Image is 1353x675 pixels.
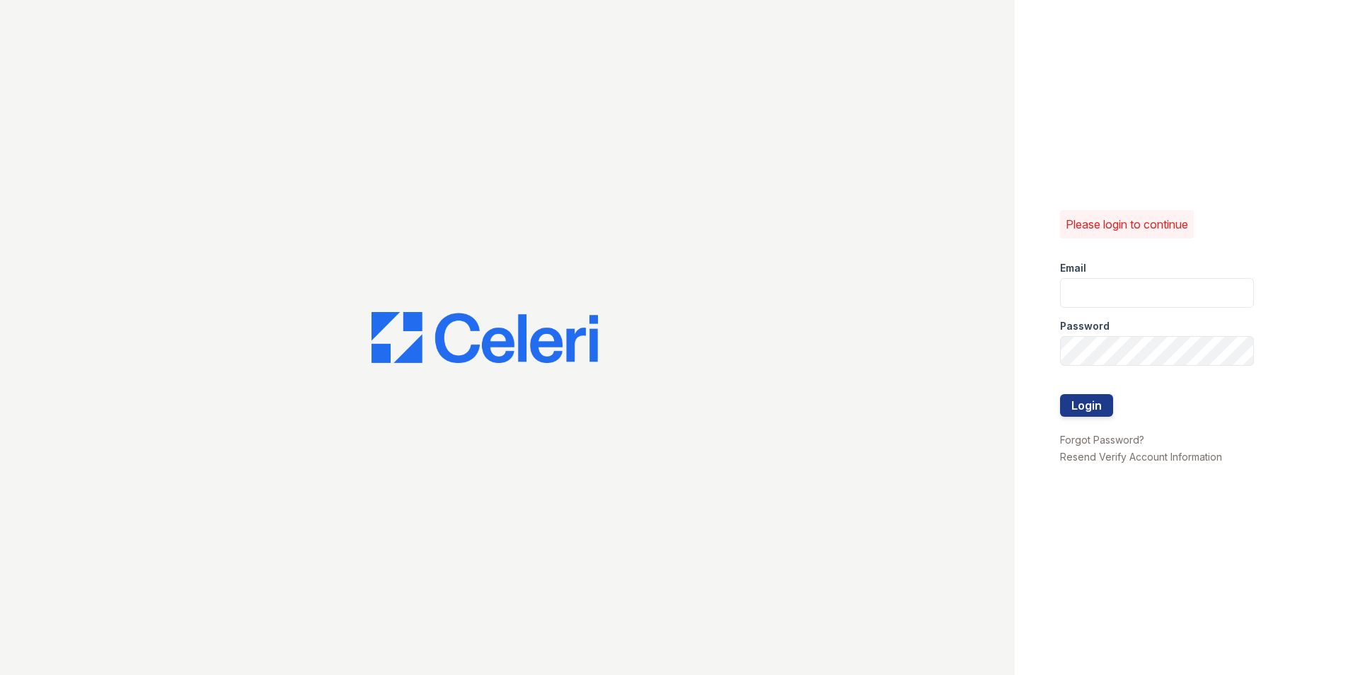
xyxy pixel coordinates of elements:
button: Login [1060,394,1113,417]
p: Please login to continue [1066,216,1188,233]
label: Password [1060,319,1110,333]
a: Forgot Password? [1060,434,1144,446]
label: Email [1060,261,1086,275]
img: CE_Logo_Blue-a8612792a0a2168367f1c8372b55b34899dd931a85d93a1a3d3e32e68fde9ad4.png [372,312,598,363]
a: Resend Verify Account Information [1060,451,1222,463]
